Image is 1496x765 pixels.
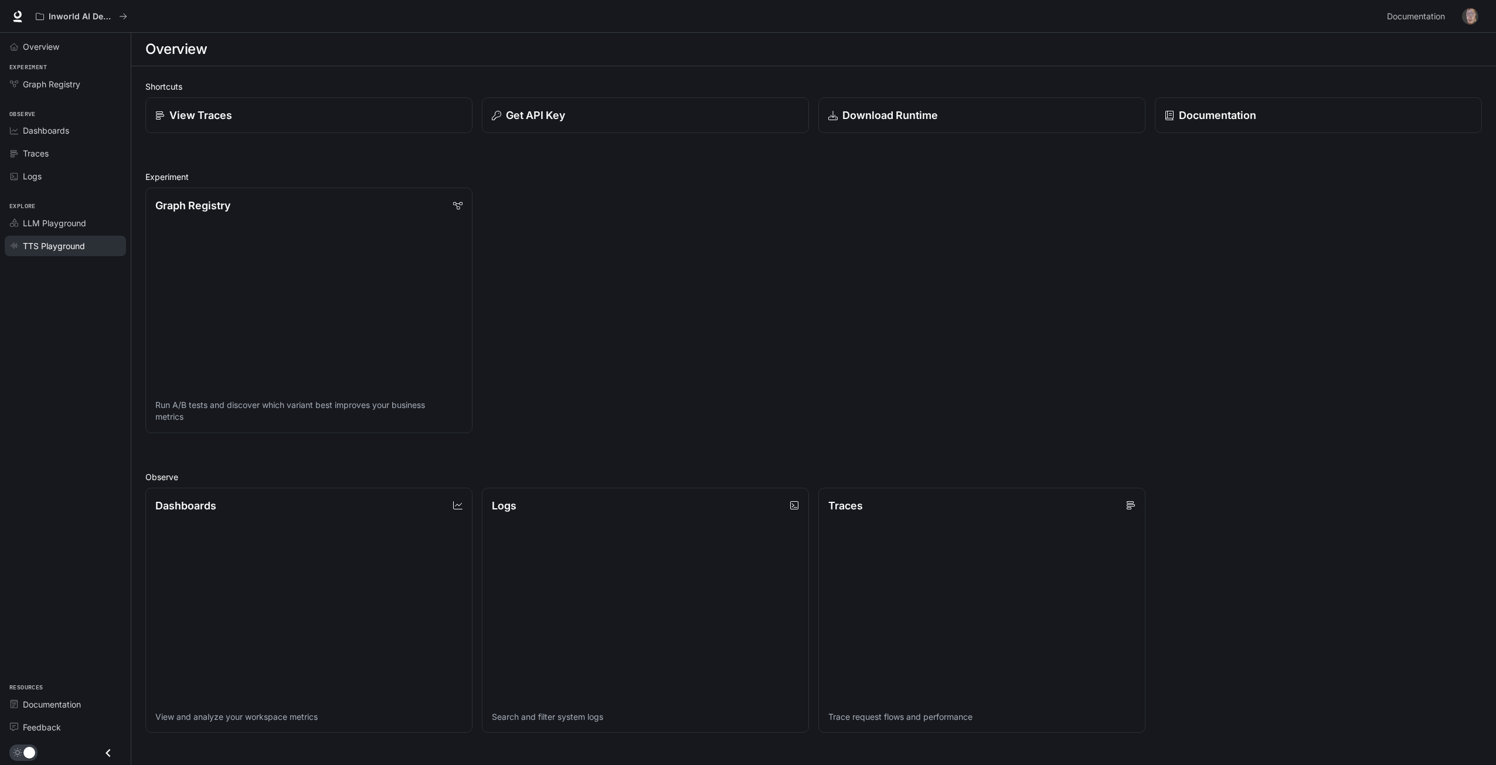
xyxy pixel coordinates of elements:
[506,107,565,123] p: Get API Key
[145,171,1482,183] h2: Experiment
[492,711,799,723] p: Search and filter system logs
[492,498,516,514] p: Logs
[23,78,80,90] span: Graph Registry
[23,40,59,53] span: Overview
[23,170,42,182] span: Logs
[5,694,126,715] a: Documentation
[5,74,126,94] a: Graph Registry
[1179,107,1256,123] p: Documentation
[23,746,35,759] span: Dark mode toggle
[49,12,114,22] p: Inworld AI Demos
[1382,5,1454,28] a: Documentation
[30,5,132,28] button: All workspaces
[155,498,216,514] p: Dashboards
[818,97,1145,133] a: Download Runtime
[842,107,938,123] p: Download Runtime
[145,488,472,733] a: DashboardsView and analyze your workspace metrics
[145,188,472,433] a: Graph RegistryRun A/B tests and discover which variant best improves your business metrics
[23,240,85,252] span: TTS Playground
[155,198,230,213] p: Graph Registry
[1387,9,1445,24] span: Documentation
[482,97,809,133] button: Get API Key
[1155,97,1482,133] a: Documentation
[23,124,69,137] span: Dashboards
[23,698,81,710] span: Documentation
[145,38,207,61] h1: Overview
[169,107,232,123] p: View Traces
[23,147,49,159] span: Traces
[145,80,1482,93] h2: Shortcuts
[5,120,126,141] a: Dashboards
[828,711,1135,723] p: Trace request flows and performance
[23,721,61,733] span: Feedback
[155,399,463,423] p: Run A/B tests and discover which variant best improves your business metrics
[1462,8,1478,25] img: User avatar
[5,213,126,233] a: LLM Playground
[818,488,1145,733] a: TracesTrace request flows and performance
[5,36,126,57] a: Overview
[828,498,863,514] p: Traces
[5,143,126,164] a: Traces
[5,717,126,737] a: Feedback
[145,97,472,133] a: View Traces
[155,711,463,723] p: View and analyze your workspace metrics
[1458,5,1482,28] button: User avatar
[5,166,126,186] a: Logs
[23,217,86,229] span: LLM Playground
[482,488,809,733] a: LogsSearch and filter system logs
[145,471,1482,483] h2: Observe
[95,741,121,765] button: Close drawer
[5,236,126,256] a: TTS Playground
